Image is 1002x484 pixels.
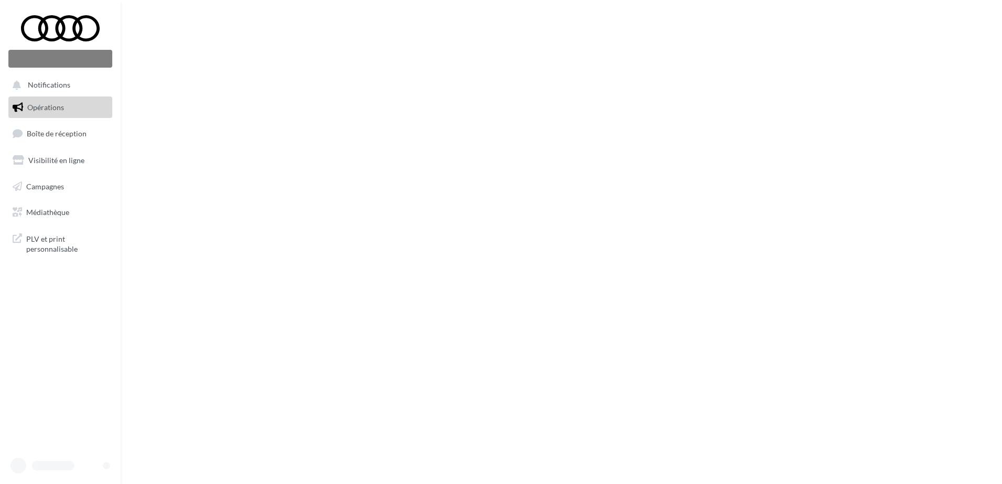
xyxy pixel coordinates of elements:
span: Campagnes [26,181,64,190]
span: Opérations [27,103,64,112]
span: Notifications [28,81,70,90]
a: PLV et print personnalisable [6,228,114,259]
a: Visibilité en ligne [6,149,114,171]
a: Boîte de réception [6,122,114,145]
a: Campagnes [6,176,114,198]
span: Visibilité en ligne [28,156,84,165]
a: Médiathèque [6,201,114,223]
span: PLV et print personnalisable [26,232,108,254]
div: Nouvelle campagne [8,50,112,68]
span: Boîte de réception [27,129,87,138]
span: Médiathèque [26,208,69,217]
a: Opérations [6,96,114,119]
